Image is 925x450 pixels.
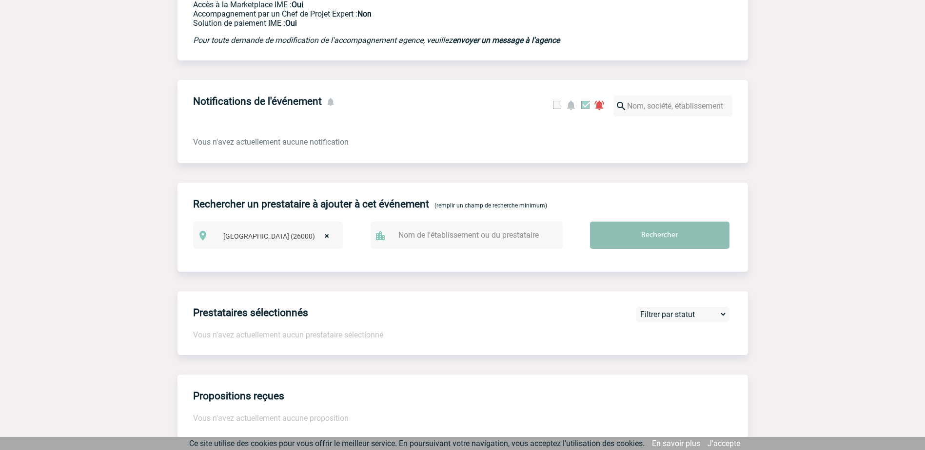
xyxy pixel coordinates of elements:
p: Vous n'avez actuellement aucun prestataire sélectionné [193,330,748,339]
input: Rechercher [590,222,729,249]
h4: Notifications de l'événement [193,95,322,107]
span: × [325,229,329,243]
span: Vous n'avez actuellement aucune proposition [193,413,349,423]
h4: Propositions reçues [193,390,284,402]
span: Valence (26000) [219,229,339,243]
span: Ce site utilise des cookies pour vous offrir le meilleur service. En poursuivant votre navigation... [189,439,645,448]
input: Nom de l'établissement ou du prestataire [396,228,547,242]
a: J'accepte [708,439,740,448]
p: Conformité aux process achat client, Prise en charge de la facturation, Mutualisation de plusieur... [193,19,598,28]
a: envoyer un message à l'agence [453,36,560,45]
em: Pour toute demande de modification de l'accompagnement agence, veuillez [193,36,560,45]
span: Vous n'avez actuellement aucune notification [193,137,349,147]
a: En savoir plus [652,439,700,448]
span: (remplir un champ de recherche minimum) [434,202,547,209]
b: Non [357,9,372,19]
h4: Prestataires sélectionnés [193,307,308,319]
p: Prestation payante [193,9,598,19]
b: Oui [285,19,297,28]
h4: Rechercher un prestataire à ajouter à cet événement [193,198,429,210]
